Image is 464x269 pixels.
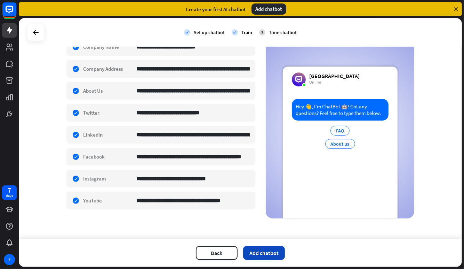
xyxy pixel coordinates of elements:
div: Z [4,254,15,265]
button: Open LiveChat chat widget [6,3,26,24]
button: Add chatbot [243,246,285,260]
div: About us [325,139,355,149]
div: Train [241,29,252,36]
i: check [232,29,238,36]
div: Create your first AI chatbot [186,6,246,13]
div: days [6,193,13,198]
div: Online [310,79,360,85]
div: [GEOGRAPHIC_DATA] [310,72,360,79]
a: 7 days [2,185,17,200]
div: 7 [8,187,11,193]
div: Set up chatbot [194,29,225,36]
button: Back [196,246,238,260]
div: Add chatbot [251,3,286,15]
div: Tune chatbot [269,29,297,36]
div: 3 [259,29,265,36]
i: check [184,29,190,36]
div: Hey 👋, I’m ChatBot 🤖! Got any questions? Feel free to type them below. [292,99,389,121]
div: FAQ [330,126,350,136]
